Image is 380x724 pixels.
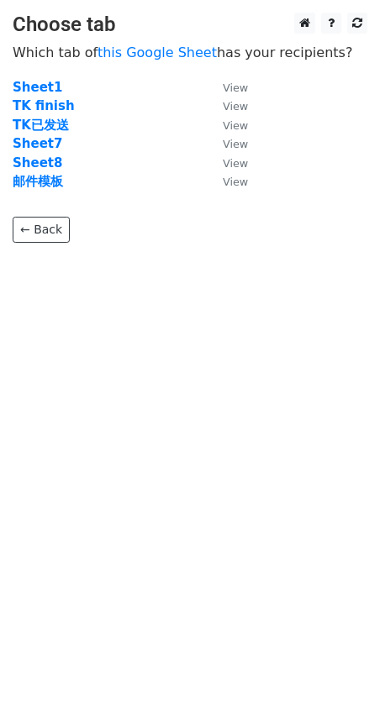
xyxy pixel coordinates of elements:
a: View [206,174,248,189]
a: View [206,118,248,133]
a: ← Back [13,217,70,243]
p: Which tab of has your recipients? [13,44,367,61]
a: View [206,98,248,113]
small: View [223,119,248,132]
iframe: Chat Widget [296,643,380,724]
small: View [223,138,248,150]
a: this Google Sheet [98,45,217,60]
a: View [206,80,248,95]
small: View [223,100,248,113]
small: View [223,176,248,188]
h3: Choose tab [13,13,367,37]
small: View [223,157,248,170]
a: View [206,136,248,151]
a: Sheet8 [13,155,62,171]
a: View [206,155,248,171]
a: Sheet1 [13,80,62,95]
a: 邮件模板 [13,174,63,189]
a: TK已发送 [13,118,69,133]
small: View [223,81,248,94]
a: Sheet7 [13,136,62,151]
a: TK finish [13,98,75,113]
